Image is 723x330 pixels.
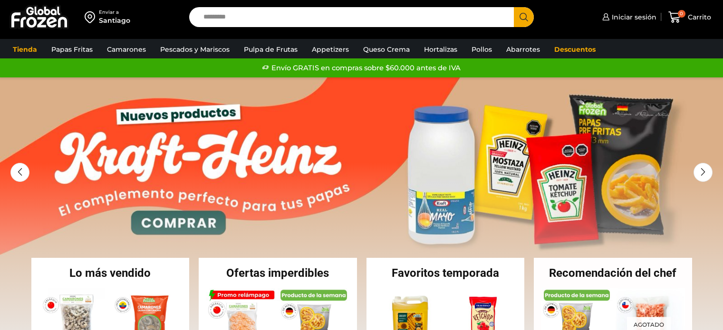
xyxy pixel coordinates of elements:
[694,163,713,182] div: Next slide
[609,12,656,22] span: Iniciar sesión
[85,9,99,25] img: address-field-icon.svg
[199,267,357,279] h2: Ofertas imperdibles
[10,163,29,182] div: Previous slide
[685,12,711,22] span: Carrito
[514,7,534,27] button: Search button
[501,40,545,58] a: Abarrotes
[99,16,130,25] div: Santiago
[549,40,600,58] a: Descuentos
[239,40,302,58] a: Pulpa de Frutas
[31,267,190,279] h2: Lo más vendido
[358,40,415,58] a: Queso Crema
[102,40,151,58] a: Camarones
[666,6,713,28] a: 0 Carrito
[678,10,685,18] span: 0
[8,40,42,58] a: Tienda
[99,9,130,16] div: Enviar a
[534,267,692,279] h2: Recomendación del chef
[366,267,525,279] h2: Favoritos temporada
[419,40,462,58] a: Hortalizas
[155,40,234,58] a: Pescados y Mariscos
[467,40,497,58] a: Pollos
[307,40,354,58] a: Appetizers
[47,40,97,58] a: Papas Fritas
[600,8,656,27] a: Iniciar sesión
